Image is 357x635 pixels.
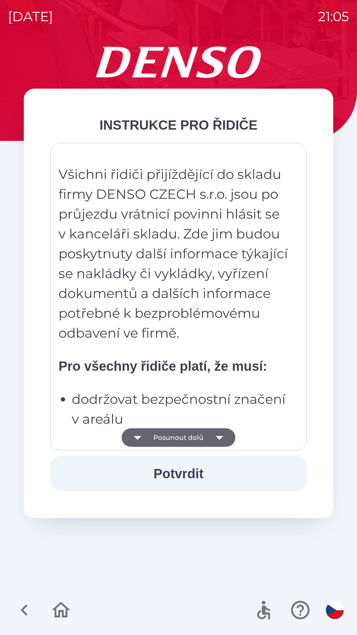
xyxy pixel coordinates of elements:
[50,115,307,135] div: INSTRUKCE PRO ŘIDIČE
[24,46,333,78] img: Logo
[59,359,267,373] strong: Pro všechny řidiče platí, že musí:
[8,7,53,26] p: [DATE]
[122,428,235,447] button: Posunout dolů
[72,389,289,429] p: dodržovat bezpečnostní značení v areálu
[318,7,349,26] p: 21:05
[59,164,289,343] p: Všichni řidiči přijíždějící do skladu firmy DENSO CZECH s.r.o. jsou po průjezdu vrátnicí povinni ...
[326,601,344,619] img: cs flag
[50,456,307,491] button: Potvrdit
